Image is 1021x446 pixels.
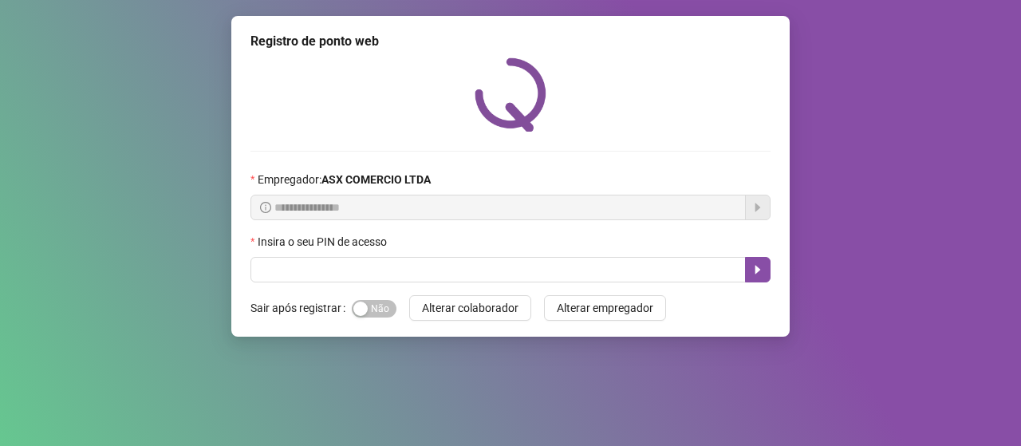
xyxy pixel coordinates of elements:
button: Alterar empregador [544,295,666,321]
span: caret-right [751,263,764,276]
label: Sair após registrar [250,295,352,321]
button: Alterar colaborador [409,295,531,321]
span: info-circle [260,202,271,213]
span: Alterar empregador [557,299,653,317]
strong: ASX COMERCIO LTDA [321,173,431,186]
div: Registro de ponto web [250,32,771,51]
span: Alterar colaborador [422,299,518,317]
span: Empregador : [258,171,431,188]
label: Insira o seu PIN de acesso [250,233,397,251]
img: QRPoint [475,57,546,132]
